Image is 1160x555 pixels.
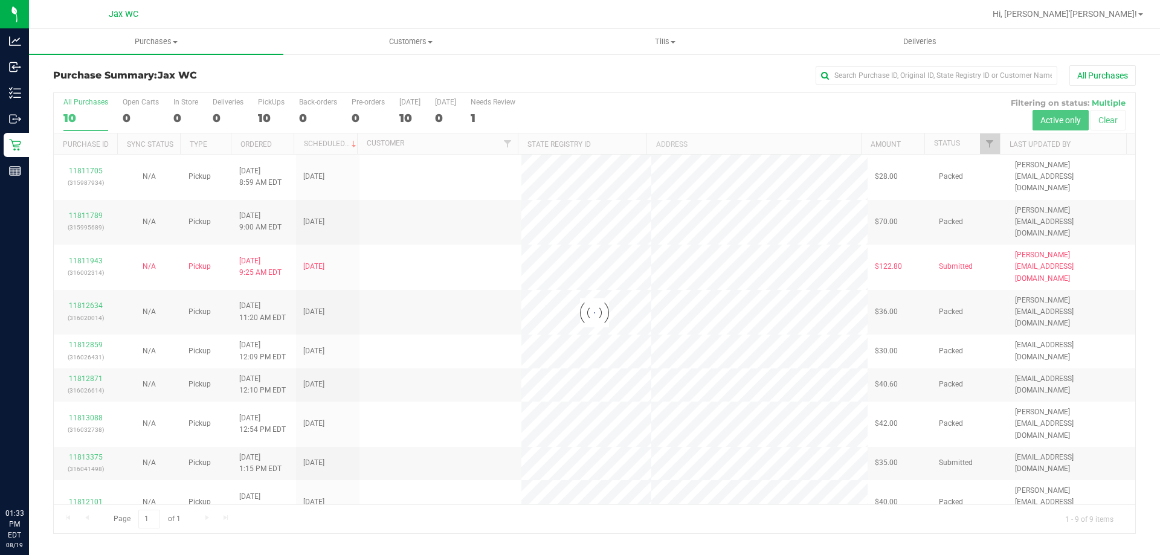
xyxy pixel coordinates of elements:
inline-svg: Inventory [9,87,21,99]
h3: Purchase Summary: [53,70,414,81]
span: Tills [538,36,791,47]
span: Jax WC [158,69,197,81]
inline-svg: Inbound [9,61,21,73]
input: Search Purchase ID, Original ID, State Registry ID or Customer Name... [816,66,1057,85]
a: Purchases [29,29,283,54]
inline-svg: Analytics [9,35,21,47]
span: Customers [284,36,537,47]
a: Tills [538,29,792,54]
inline-svg: Reports [9,165,21,177]
iframe: Resource center [12,458,48,495]
button: All Purchases [1069,65,1136,86]
span: Deliveries [887,36,953,47]
inline-svg: Outbound [9,113,21,125]
span: Purchases [29,36,283,47]
span: Hi, [PERSON_NAME]'[PERSON_NAME]! [993,9,1137,19]
inline-svg: Retail [9,139,21,151]
a: Customers [283,29,538,54]
p: 08/19 [5,541,24,550]
a: Deliveries [793,29,1047,54]
span: Jax WC [109,9,138,19]
p: 01:33 PM EDT [5,508,24,541]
